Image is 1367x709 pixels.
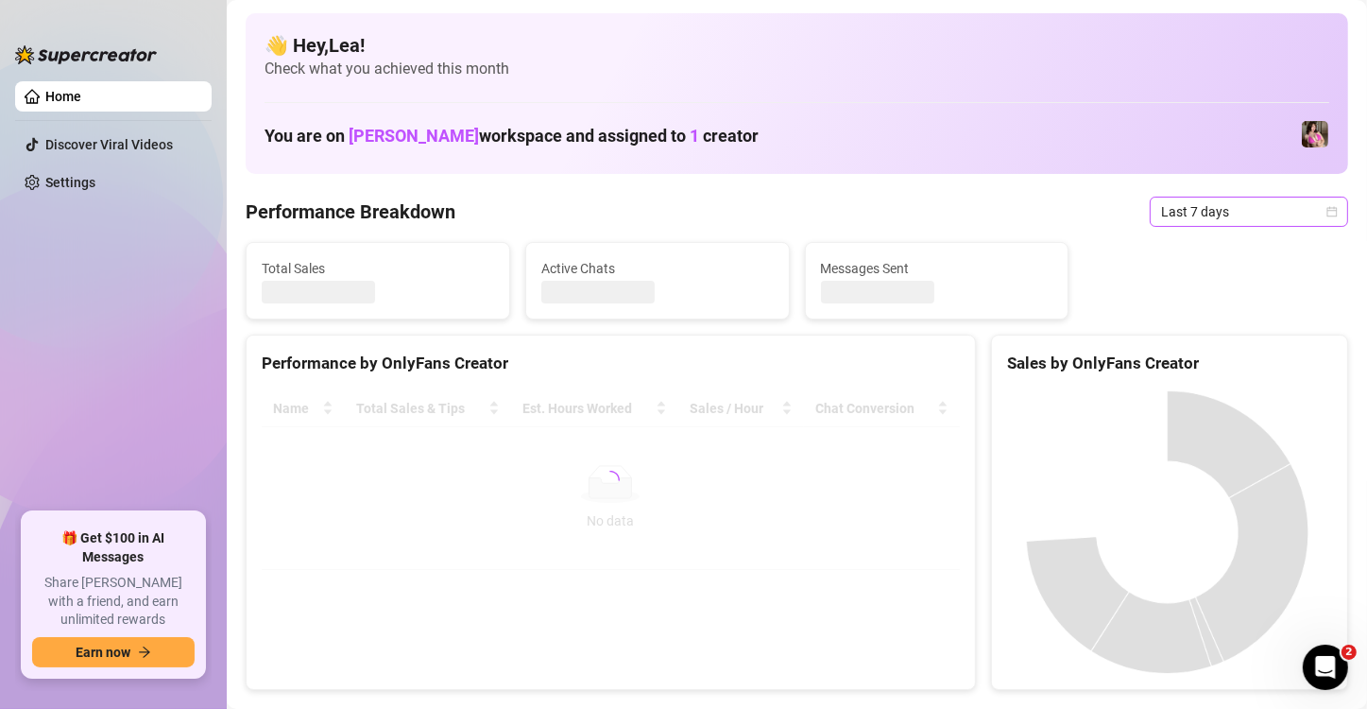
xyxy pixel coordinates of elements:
h4: Performance Breakdown [246,199,455,225]
span: 🎁 Get $100 in AI Messages [32,529,195,566]
span: arrow-right [138,646,151,659]
span: Total Sales [262,258,494,279]
span: Share [PERSON_NAME] with a friend, and earn unlimited rewards [32,574,195,630]
a: Home [45,89,81,104]
button: Earn nowarrow-right [32,637,195,667]
span: Check what you achieved this month [265,59,1329,79]
span: loading [600,470,621,491]
a: Settings [45,175,95,190]
div: Performance by OnlyFans Creator [262,351,960,376]
h1: You are on workspace and assigned to creator [265,126,759,147]
h4: 👋 Hey, Lea ! [265,32,1329,59]
div: Sales by OnlyFans Creator [1007,351,1332,376]
span: Last 7 days [1161,198,1337,226]
a: Discover Viral Videos [45,137,173,152]
span: Messages Sent [821,258,1053,279]
img: logo-BBDzfeDw.svg [15,45,157,64]
span: 2 [1341,645,1357,660]
span: 1 [690,126,699,146]
span: Earn now [76,645,130,660]
span: calendar [1326,206,1338,217]
iframe: Intercom live chat [1303,645,1348,690]
img: Nanner [1302,121,1328,147]
span: [PERSON_NAME] [349,126,479,146]
span: Active Chats [541,258,774,279]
